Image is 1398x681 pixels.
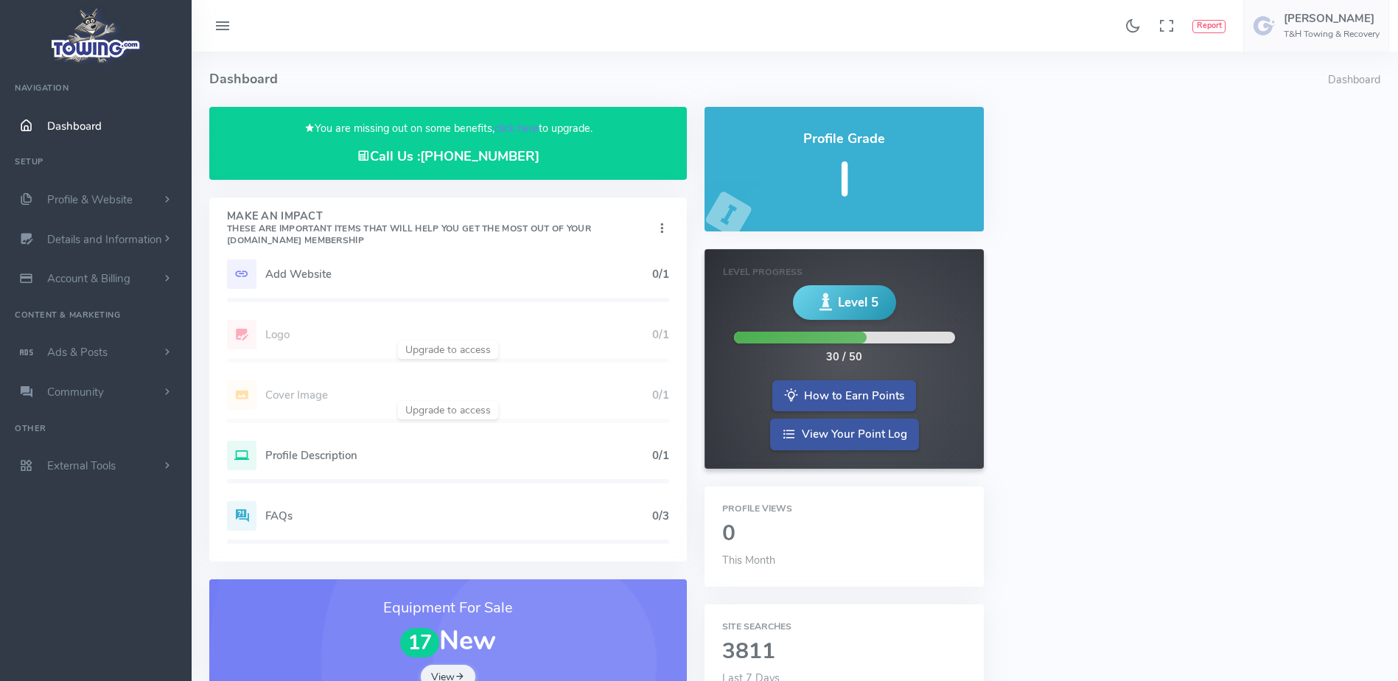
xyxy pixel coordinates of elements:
p: You are missing out on some benefits, to upgrade. [227,120,669,137]
a: View Your Point Log [770,419,919,450]
span: Community [47,385,104,399]
h6: T&H Towing & Recovery [1284,29,1380,39]
span: Dashboard [47,119,102,133]
div: 30 / 50 [826,349,862,366]
img: logo [46,4,146,67]
h5: Add Website [265,268,652,280]
small: These are important items that will help you get the most out of your [DOMAIN_NAME] Membership [227,223,591,246]
h5: 0/1 [652,268,669,280]
h6: Level Progress [723,268,965,277]
h5: 0/1 [652,450,669,461]
h4: Dashboard [209,52,1328,107]
button: Report [1192,20,1226,33]
a: How to Earn Points [772,380,916,412]
h2: 0 [722,522,966,546]
h5: 0/3 [652,510,669,522]
span: This Month [722,553,775,567]
span: Ads & Posts [47,345,108,360]
a: [PHONE_NUMBER] [420,147,539,165]
li: Dashboard [1328,72,1380,88]
span: Profile & Website [47,192,133,207]
h6: Site Searches [722,622,966,632]
h1: New [227,626,669,657]
span: Level 5 [838,293,878,312]
a: click here [494,121,539,136]
h4: Make An Impact [227,211,654,246]
h6: Profile Views [722,504,966,514]
h3: Equipment For Sale [227,597,669,619]
h2: 3811 [722,640,966,664]
h4: Profile Grade [722,132,966,147]
span: Details and Information [47,232,162,247]
span: Account & Billing [47,271,130,286]
h5: FAQs [265,510,652,522]
h4: Call Us : [227,149,669,164]
img: user-image [1253,14,1276,38]
span: 17 [400,628,440,658]
span: External Tools [47,458,116,473]
h5: [PERSON_NAME] [1284,13,1380,24]
h5: I [722,154,966,206]
h5: Profile Description [265,450,652,461]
